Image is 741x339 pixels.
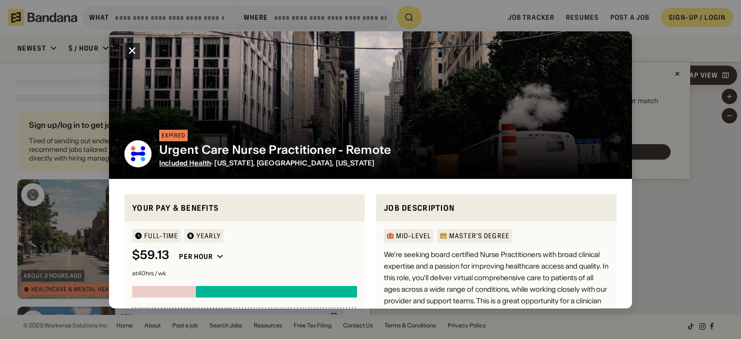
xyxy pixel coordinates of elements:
div: EXPIRED [162,132,185,138]
img: Included Health logo [124,140,151,167]
div: Master's Degree [449,232,509,239]
div: · [US_STATE], [GEOGRAPHIC_DATA], [US_STATE] [159,159,609,167]
span: We're seeking board certified Nurse Practitioners with broad clinical expertise and a passion for... [384,250,608,328]
div: Job Description [384,202,609,214]
div: at 40 hrs / wk [132,271,357,276]
a: Included Health [159,158,211,167]
div: Mid-Level [396,232,431,239]
div: YEARLY [196,232,221,239]
div: Your pay & benefits [132,202,357,214]
div: Per hour [179,252,213,261]
div: $ 59.13 [132,248,169,262]
div: Full-time [144,232,178,239]
div: Urgent Care Nurse Practitioner - Remote [159,143,609,157]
